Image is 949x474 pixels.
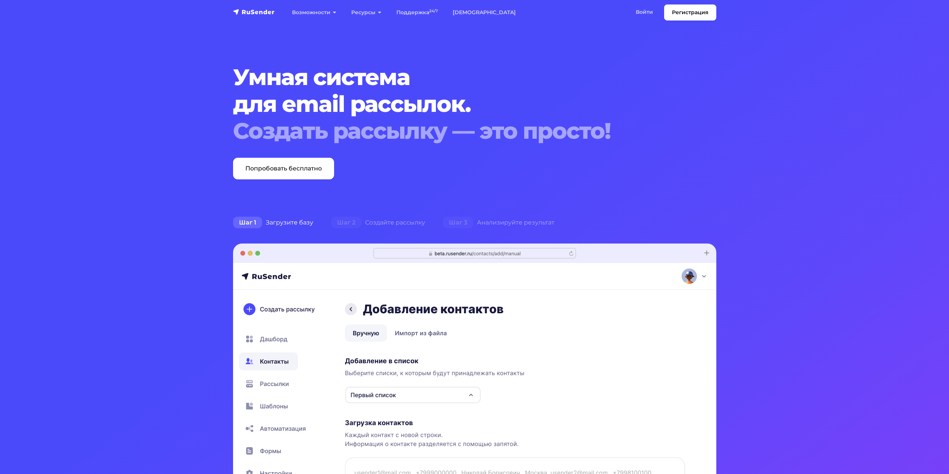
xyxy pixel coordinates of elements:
[445,5,523,20] a: [DEMOGRAPHIC_DATA]
[429,9,438,13] sup: 24/7
[628,4,660,20] a: Войти
[233,8,275,16] img: RuSender
[344,5,389,20] a: Ресурсы
[389,5,445,20] a: Поддержка24/7
[233,64,675,144] h1: Умная система для email рассылок.
[285,5,344,20] a: Возможности
[664,4,716,21] a: Регистрация
[233,217,262,229] span: Шаг 1
[233,117,675,144] div: Создать рассылку — это просто!
[434,215,563,230] div: Анализируйте результат
[322,215,434,230] div: Создайте рассылку
[443,217,473,229] span: Шаг 3
[331,217,361,229] span: Шаг 2
[233,158,334,179] a: Попробовать бесплатно
[224,215,322,230] div: Загрузите базу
